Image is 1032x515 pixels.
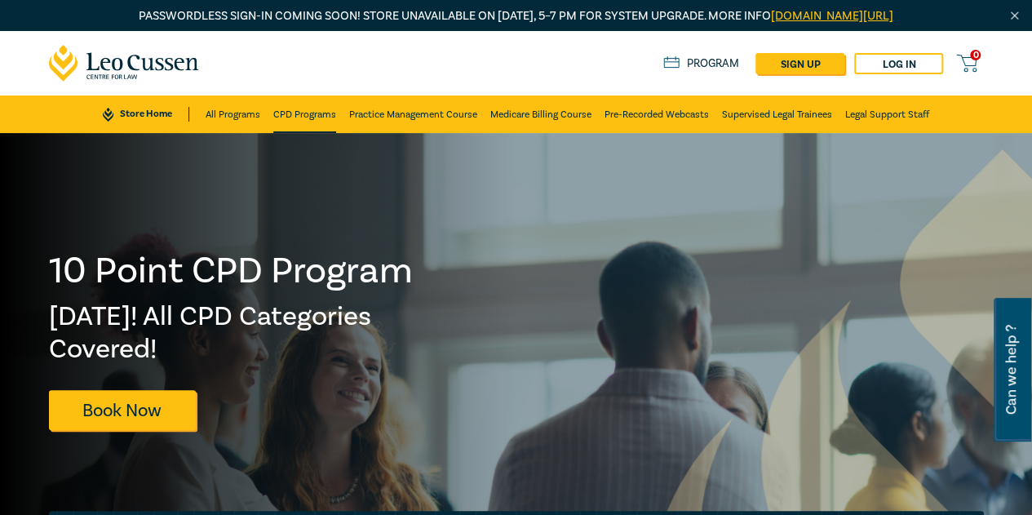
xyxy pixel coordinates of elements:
img: Close [1008,9,1021,23]
a: All Programs [206,95,260,133]
a: Log in [854,53,943,74]
a: [DOMAIN_NAME][URL] [771,8,893,24]
a: Supervised Legal Trainees [722,95,832,133]
a: Program [663,56,739,71]
a: CPD Programs [273,95,336,133]
a: Pre-Recorded Webcasts [605,95,709,133]
h2: [DATE]! All CPD Categories Covered! [49,300,414,366]
a: Store Home [103,107,188,122]
a: Practice Management Course [349,95,477,133]
span: Can we help ? [1003,308,1019,432]
a: Legal Support Staff [845,95,929,133]
a: sign up [755,53,844,74]
span: 0 [970,50,981,60]
p: Passwordless sign-in coming soon! Store unavailable on [DATE], 5–7 PM for system upgrade. More info [49,7,984,25]
a: Book Now [49,390,196,430]
h1: 10 Point CPD Program [49,250,414,292]
a: Medicare Billing Course [490,95,591,133]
